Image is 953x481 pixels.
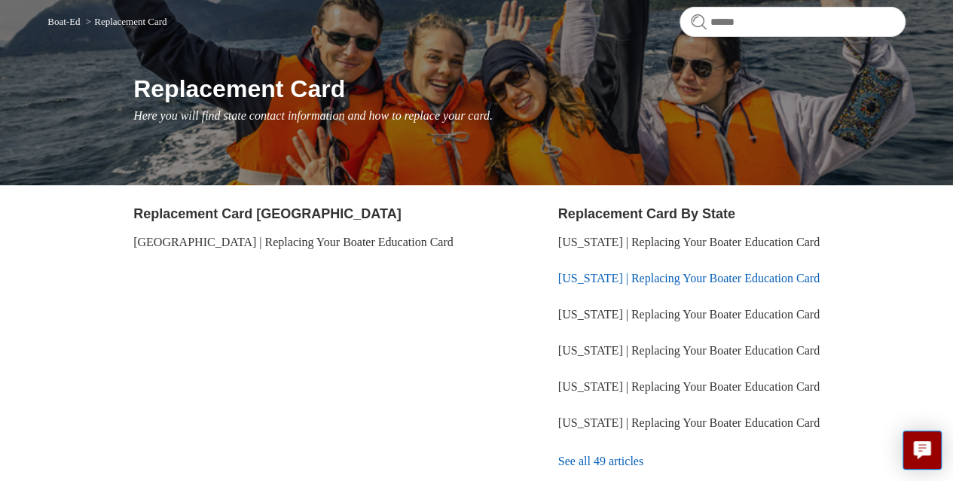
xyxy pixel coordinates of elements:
a: [US_STATE] | Replacing Your Boater Education Card [558,272,820,285]
input: Search [680,7,906,37]
li: Replacement Card [83,16,167,27]
a: [GEOGRAPHIC_DATA] | Replacing Your Boater Education Card [133,236,454,248]
a: [US_STATE] | Replacing Your Boater Education Card [558,236,820,248]
button: Live chat [903,431,942,470]
h1: Replacement Card [133,71,906,107]
a: [US_STATE] | Replacing Your Boater Education Card [558,416,820,429]
a: Replacement Card [GEOGRAPHIC_DATA] [133,206,401,221]
a: Replacement Card By State [558,206,735,221]
a: [US_STATE] | Replacing Your Boater Education Card [558,344,820,357]
p: Here you will find state contact information and how to replace your card. [133,107,906,125]
a: Boat-Ed [47,16,80,27]
a: [US_STATE] | Replacing Your Boater Education Card [558,308,820,321]
li: Boat-Ed [47,16,83,27]
a: [US_STATE] | Replacing Your Boater Education Card [558,380,820,393]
